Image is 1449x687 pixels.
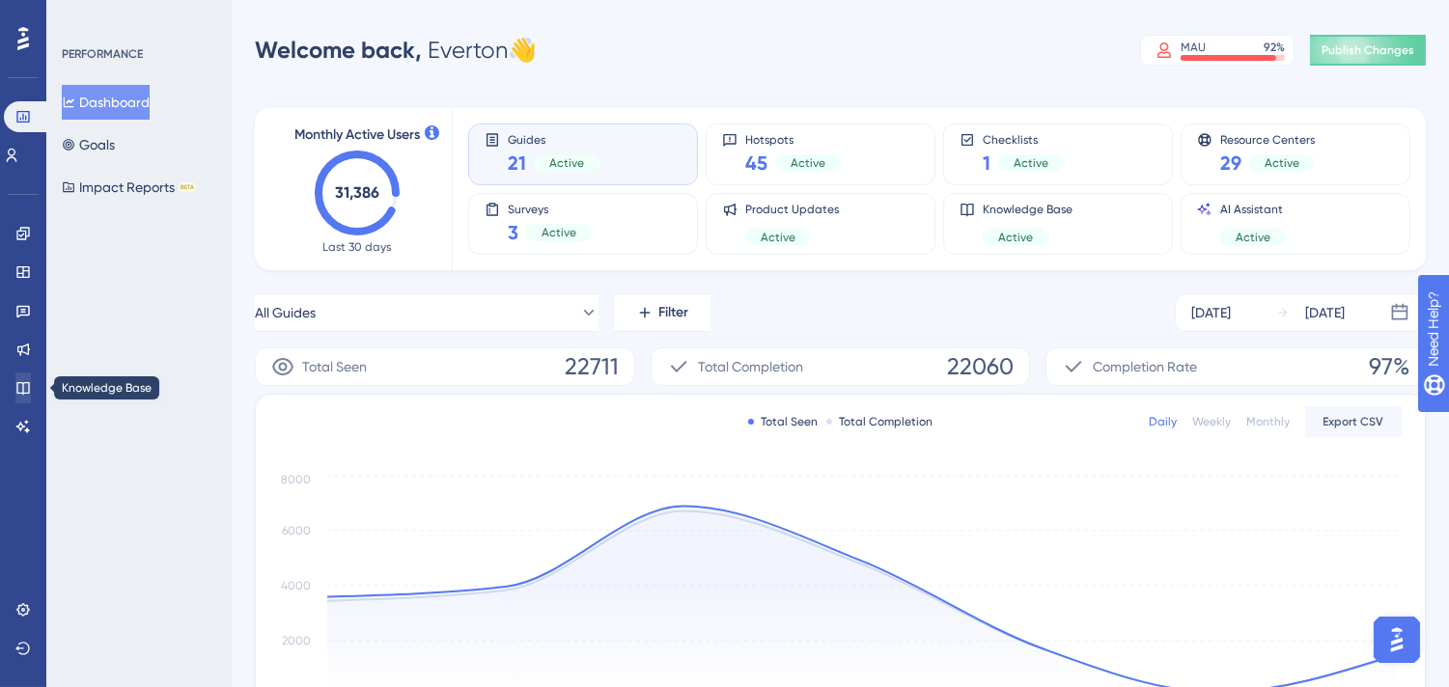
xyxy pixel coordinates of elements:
[62,85,150,120] button: Dashboard
[614,293,711,332] button: Filter
[745,132,841,146] span: Hotspots
[62,46,143,62] div: PERFORMANCE
[1368,611,1426,669] iframe: UserGuiding AI Assistant Launcher
[1220,150,1241,177] span: 29
[542,225,576,240] span: Active
[1181,40,1206,55] div: MAU
[1220,202,1286,217] span: AI Assistant
[1246,414,1290,429] div: Monthly
[549,155,584,171] span: Active
[281,579,311,592] tspan: 4000
[1265,155,1299,171] span: Active
[1014,155,1048,171] span: Active
[983,150,990,177] span: 1
[508,150,526,177] span: 21
[45,5,121,28] span: Need Help?
[998,230,1033,245] span: Active
[748,414,819,429] div: Total Seen
[255,36,422,64] span: Welcome back,
[508,219,518,246] span: 3
[1192,414,1231,429] div: Weekly
[826,414,933,429] div: Total Completion
[1305,301,1345,324] div: [DATE]
[565,351,619,382] span: 22711
[947,351,1014,382] span: 22060
[508,202,592,215] span: Surveys
[1305,406,1402,437] button: Export CSV
[1236,230,1270,245] span: Active
[62,127,115,162] button: Goals
[983,132,1064,146] span: Checklists
[698,355,803,378] span: Total Completion
[255,35,537,66] div: Everton 👋
[302,355,367,378] span: Total Seen
[323,239,392,255] span: Last 30 days
[1191,301,1231,324] div: [DATE]
[1093,355,1197,378] span: Completion Rate
[62,170,196,205] button: Impact ReportsBETA
[659,301,689,324] span: Filter
[282,524,311,537] tspan: 6000
[745,202,839,217] span: Product Updates
[761,230,795,245] span: Active
[1264,40,1285,55] div: 92 %
[1149,414,1177,429] div: Daily
[281,473,311,486] tspan: 8000
[1369,351,1409,382] span: 97%
[282,634,311,647] tspan: 2000
[745,150,767,177] span: 45
[179,182,196,192] div: BETA
[294,124,420,147] span: Monthly Active Users
[255,301,316,324] span: All Guides
[1220,132,1315,146] span: Resource Centers
[508,132,599,146] span: Guides
[1310,35,1426,66] button: Publish Changes
[1324,414,1384,429] span: Export CSV
[983,202,1073,217] span: Knowledge Base
[1322,42,1414,58] span: Publish Changes
[335,183,379,202] text: 31,386
[255,293,599,332] button: All Guides
[791,155,825,171] span: Active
